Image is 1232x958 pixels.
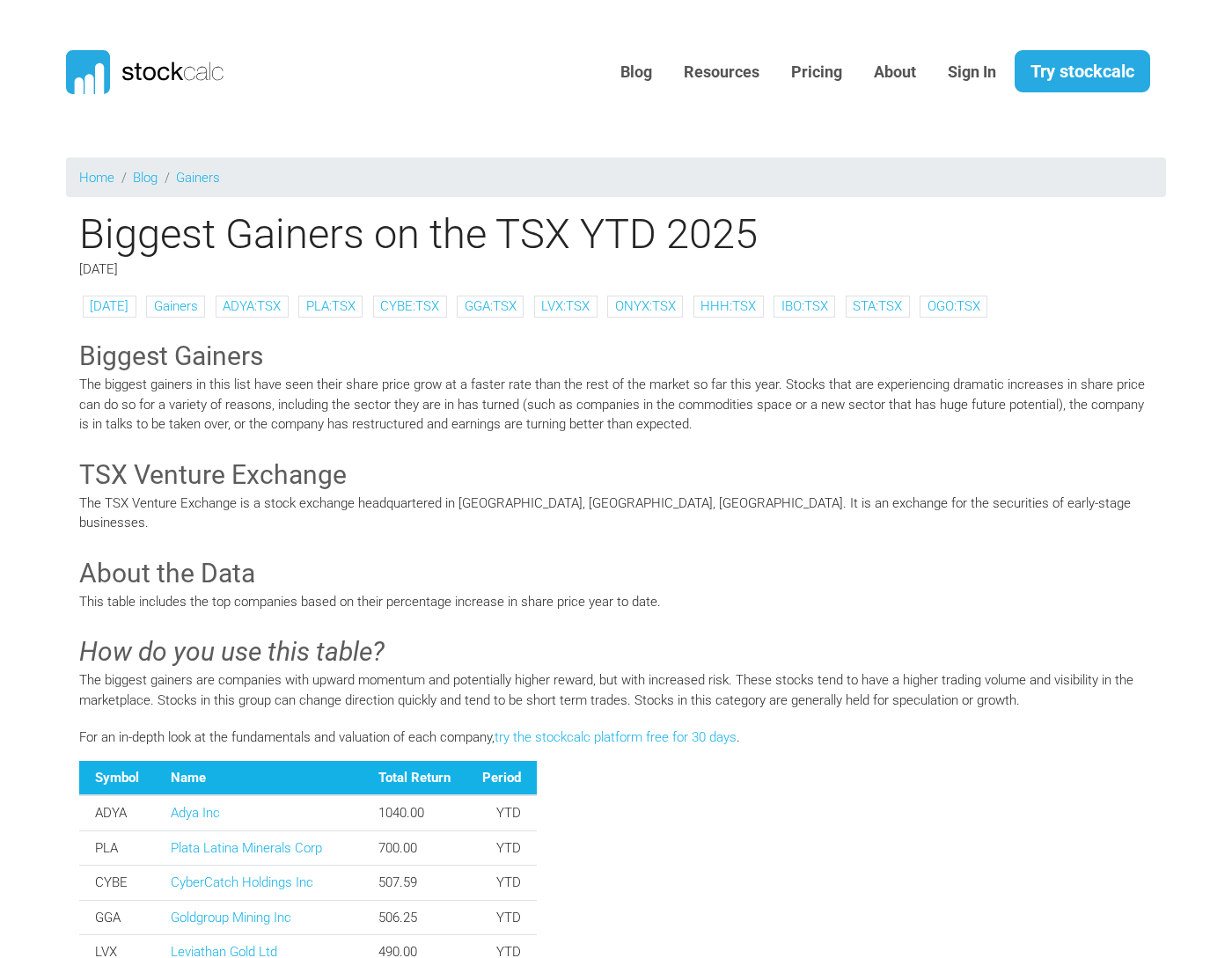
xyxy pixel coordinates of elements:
a: Plata Latina Minerals Corp [171,840,322,856]
th: Period [466,761,537,796]
p: The biggest gainers in this list have seen their share price grow at a faster rate than the rest ... [79,375,1153,435]
a: Gainers [176,170,220,186]
a: Gainers [154,298,198,314]
a: PLA:TSX [306,298,356,314]
a: Goldgroup Mining Inc [171,910,291,925]
a: STA:TSX [853,298,902,314]
td: 1040.00 [363,795,466,830]
td: 700.00 [363,830,466,866]
td: CYBE [79,866,155,901]
a: GGA:TSX [465,298,517,314]
a: Home [79,170,114,186]
a: LVX:TSX [541,298,590,314]
td: GGA [79,900,155,935]
p: This table includes the top companies based on their percentage increase in share price year to d... [79,592,1153,612]
td: YTD [466,795,537,830]
a: Resources [671,51,773,94]
h3: TSX Venture Exchange [79,457,1153,494]
p: The TSX Venture Exchange is a stock exchange headquartered in [GEOGRAPHIC_DATA], [GEOGRAPHIC_DATA... [79,494,1153,533]
a: Pricing [778,51,855,94]
td: 507.59 [363,866,466,901]
a: Blog [133,170,158,186]
a: try the stockcalc platform free for 30 days [495,729,737,745]
span: [DATE] [79,261,118,277]
th: Total Return [363,761,466,796]
nav: breadcrumb [66,157,1166,197]
th: Symbol [79,761,155,796]
a: CYBE:TSX [380,298,439,314]
td: 506.25 [363,900,466,935]
a: ADYA:TSX [223,298,281,314]
p: For an in-depth look at the fundamentals and valuation of each company, . [79,728,1153,748]
a: HHH:TSX [700,298,756,314]
td: YTD [466,900,537,935]
h1: Biggest Gainers on the TSX YTD 2025 [66,209,1166,259]
a: Try stockcalc [1015,50,1150,92]
a: About [861,51,929,94]
td: ADYA [79,795,155,830]
h3: Biggest Gainers [79,338,1153,375]
td: YTD [466,866,537,901]
a: IBO:TSX [781,298,828,314]
td: YTD [466,830,537,866]
p: The biggest gainers are companies with upward momentum and potentially higher reward, but with in... [79,670,1153,710]
h3: About the Data [79,555,1153,592]
th: Name [155,761,363,796]
h3: How do you use this table? [79,633,1153,670]
a: [DATE] [90,298,128,314]
a: Blog [607,51,665,94]
a: OGO:TSX [928,298,980,314]
a: Sign In [935,51,1009,94]
td: PLA [79,830,155,866]
a: Adya Inc [171,805,220,821]
a: ONYX:TSX [615,298,676,314]
a: CyberCatch Holdings Inc [171,874,313,890]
